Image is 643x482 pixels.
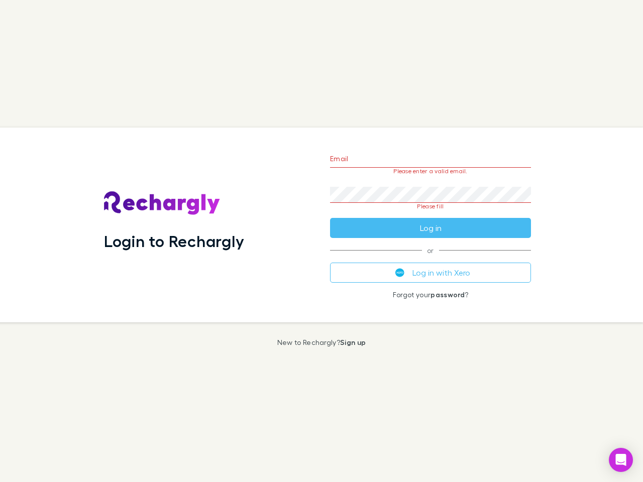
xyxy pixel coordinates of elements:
img: Xero's logo [395,268,404,277]
p: Forgot your ? [330,291,531,299]
p: Please enter a valid email. [330,168,531,175]
button: Log in with Xero [330,263,531,283]
p: Please fill [330,203,531,210]
div: Open Intercom Messenger [609,448,633,472]
img: Rechargly's Logo [104,191,221,215]
p: New to Rechargly? [277,338,366,346]
h1: Login to Rechargly [104,231,244,251]
a: password [431,290,465,299]
button: Log in [330,218,531,238]
span: or [330,250,531,251]
a: Sign up [340,338,366,346]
